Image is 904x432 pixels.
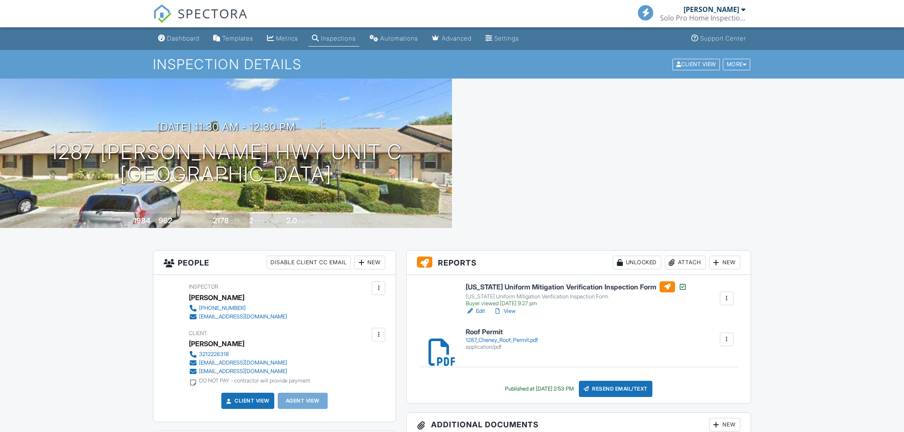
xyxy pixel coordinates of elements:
[199,359,287,366] div: [EMAIL_ADDRESS][DOMAIN_NAME]
[230,218,241,225] span: sq.ft.
[380,35,418,42] div: Automations
[189,350,310,359] a: 3212228318
[189,330,207,336] span: Client
[466,281,687,292] h6: [US_STATE] Uniform Mitigation Verification Inspection Form
[222,35,253,42] div: Templates
[429,31,475,47] a: Advanced
[466,293,687,300] div: [US_STATE] Uniform Mitigation Verification Inspection Form
[579,381,652,397] div: Resend Email/Text
[466,281,687,307] a: [US_STATE] Uniform Mitigation Verification Inspection Form [US_STATE] Uniform Mitigation Verifica...
[199,305,246,312] div: [PHONE_NUMBER]
[189,291,244,304] div: [PERSON_NAME]
[466,328,538,350] a: Roof Permit 1287_Cheney_Roof_Permit.pdf application/pdf
[308,31,359,47] a: Inspections
[264,31,302,47] a: Metrics
[153,251,396,275] h3: People
[255,218,278,225] span: bedrooms
[189,312,287,321] a: [EMAIL_ADDRESS][DOMAIN_NAME]
[276,35,298,42] div: Metrics
[684,5,739,14] div: [PERSON_NAME]
[178,4,248,22] span: SPECTORA
[210,31,257,47] a: Templates
[672,61,722,67] a: Client View
[189,337,244,350] div: [PERSON_NAME]
[153,4,172,23] img: The Best Home Inspection Software - Spectora
[688,31,749,47] a: Support Center
[321,35,356,42] div: Inspections
[267,256,351,269] div: Disable Client CC Email
[354,256,385,269] div: New
[199,377,310,384] div: DO NOT PAY - contractor will provide payment
[700,35,746,42] div: Support Center
[213,216,229,225] div: 2178
[482,31,522,47] a: Settings
[466,300,687,307] div: Buyer viewed [DATE] 9:27 pm
[133,216,150,225] div: 1984
[155,31,203,47] a: Dashboard
[189,367,310,376] a: [EMAIL_ADDRESS][DOMAIN_NAME]
[366,31,422,47] a: Automations (Basic)
[286,216,297,225] div: 2.0
[665,256,706,269] div: Attach
[158,216,172,225] div: 962
[493,307,516,315] a: View
[157,121,296,133] h3: [DATE] 11:30 am - 12:30 pm
[709,418,740,432] div: New
[123,218,132,225] span: Built
[505,385,574,392] div: Published at [DATE] 2:53 PM
[189,359,310,367] a: [EMAIL_ADDRESS][DOMAIN_NAME]
[723,58,751,70] div: More
[249,216,253,225] div: 2
[153,57,751,72] h1: Inspection Details
[194,218,211,225] span: Lot Size
[298,218,323,225] span: bathrooms
[613,256,661,269] div: Unlocked
[466,344,538,350] div: application/pdf
[494,35,519,42] div: Settings
[153,12,248,29] a: SPECTORA
[189,304,287,312] a: [PHONE_NUMBER]
[189,283,218,290] span: Inspector
[466,337,538,344] div: 1287_Cheney_Roof_Permit.pdf
[50,141,402,186] h1: 1287 [PERSON_NAME] Hwy Unit C [GEOGRAPHIC_DATA]
[224,397,270,405] a: Client View
[199,313,287,320] div: [EMAIL_ADDRESS][DOMAIN_NAME]
[199,368,287,375] div: [EMAIL_ADDRESS][DOMAIN_NAME]
[167,35,200,42] div: Dashboard
[407,251,751,275] h3: Reports
[709,256,740,269] div: New
[442,35,472,42] div: Advanced
[660,14,746,22] div: Solo Pro Home Inspection Services
[173,218,185,225] span: sq. ft.
[199,351,229,358] div: 3212228318
[466,328,538,336] h6: Roof Permit
[466,307,485,315] a: Edit
[672,58,720,70] div: Client View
